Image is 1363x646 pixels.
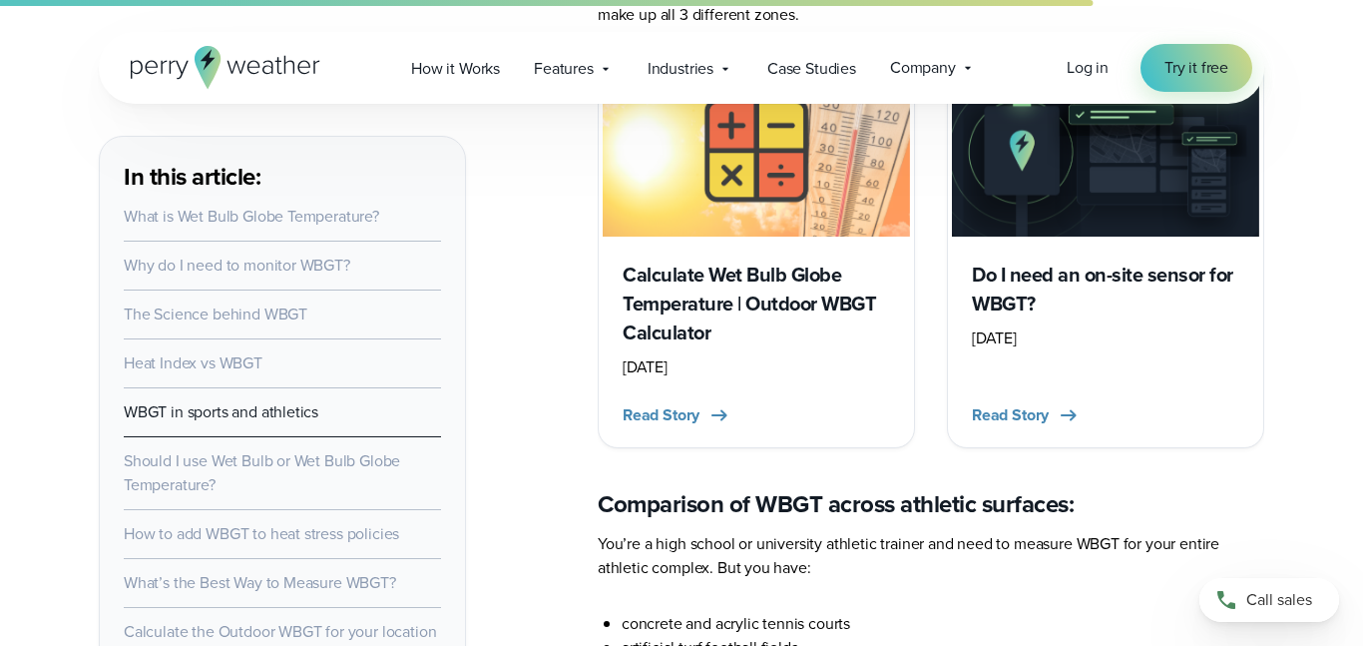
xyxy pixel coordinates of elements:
img: Calculate Wet Bulb Globe Temperature (WBGT) [603,64,910,237]
a: How to add WBGT to heat stress policies [124,522,399,545]
a: On-site WBGT sensor Do I need an on-site sensor for WBGT? [DATE] Read Story [947,59,1264,448]
a: Calculate Wet Bulb Globe Temperature (WBGT) Calculate Wet Bulb Globe Temperature | Outdoor WBGT C... [598,59,915,448]
a: Should I use Wet Bulb or Wet Bulb Globe Temperature? [124,449,400,496]
h3: Do I need an on-site sensor for WBGT? [972,261,1239,319]
span: How it Works [411,57,500,81]
h3: Comparison of WBGT across athletic surfaces: [598,488,1264,520]
a: The Science behind WBGT [124,303,307,325]
div: slideshow [598,59,1264,448]
span: Log in [1067,56,1109,79]
a: Case Studies [750,48,873,89]
span: Company [890,56,956,80]
a: Try it free [1140,44,1252,92]
h3: In this article: [124,161,441,193]
span: Read Story [972,403,1049,427]
a: Log in [1067,56,1109,80]
div: [DATE] [972,326,1239,350]
a: Heat Index vs WBGT [124,351,262,374]
a: How it Works [394,48,517,89]
span: Call sales [1246,588,1312,612]
a: What is Wet Bulb Globe Temperature? [124,205,379,228]
p: You’re a high school or university athletic trainer and need to measure WBGT for your entire athl... [598,532,1264,580]
div: [DATE] [623,355,890,379]
a: Why do I need to monitor WBGT? [124,254,350,277]
span: Read Story [623,403,699,427]
button: Read Story [972,403,1081,427]
img: On-site WBGT sensor [952,64,1259,237]
a: WBGT in sports and athletics [124,400,318,423]
a: Call sales [1199,578,1339,622]
span: Industries [648,57,713,81]
span: Case Studies [767,57,856,81]
button: Read Story [623,403,731,427]
h3: Calculate Wet Bulb Globe Temperature | Outdoor WBGT Calculator [623,261,890,347]
span: Try it free [1164,56,1228,80]
li: concrete and acrylic tennis courts [622,612,1264,636]
span: Features [534,57,594,81]
a: What’s the Best Way to Measure WBGT? [124,571,396,594]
